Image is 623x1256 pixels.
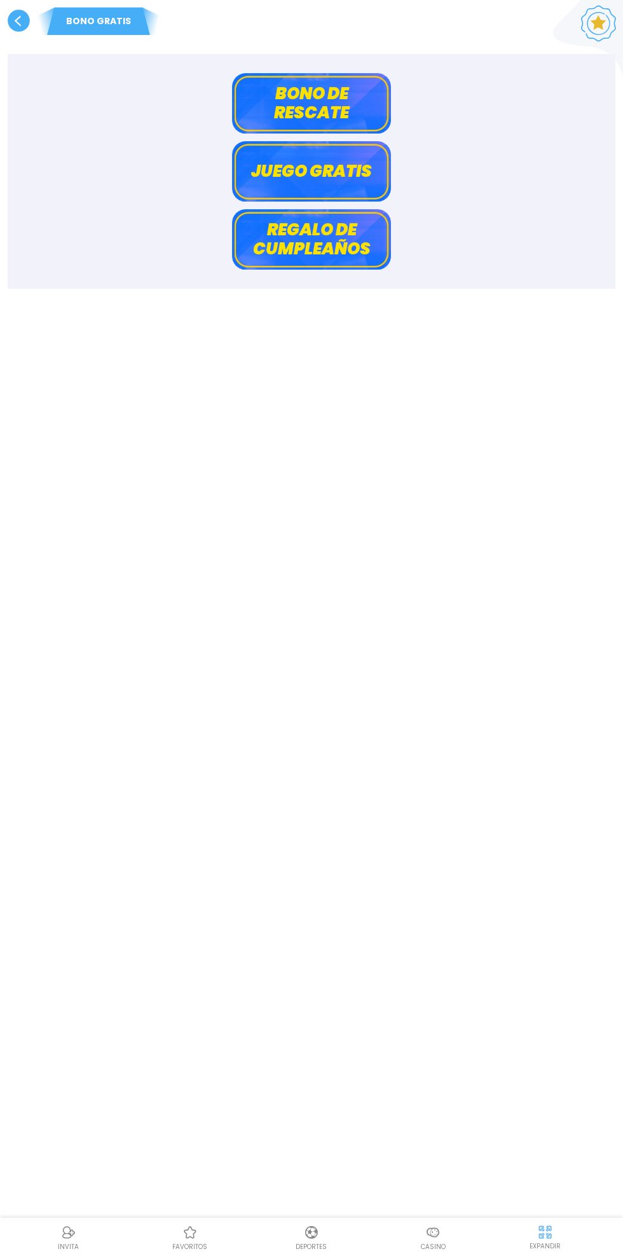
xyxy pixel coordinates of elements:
p: BONO GRATIS [32,14,165,27]
p: favoritos [172,1242,207,1252]
button: Regalo de cumpleaños [232,209,391,270]
img: Casino Favoritos [182,1225,198,1240]
a: CasinoCasinoCasino [373,1223,494,1252]
img: Deportes [304,1225,319,1240]
p: Deportes [296,1242,327,1252]
img: Casino [425,1225,441,1240]
a: ReferralReferralINVITA [8,1223,129,1252]
button: Juego gratis [232,141,391,202]
a: DeportesDeportesDeportes [250,1223,372,1252]
p: Casino [421,1242,446,1252]
button: Bono de rescate [232,73,391,134]
img: Referral [61,1225,76,1240]
a: Casino FavoritosCasino Favoritosfavoritos [129,1223,250,1252]
p: EXPANDIR [530,1241,561,1251]
img: hide [537,1224,553,1240]
p: INVITA [58,1242,79,1252]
